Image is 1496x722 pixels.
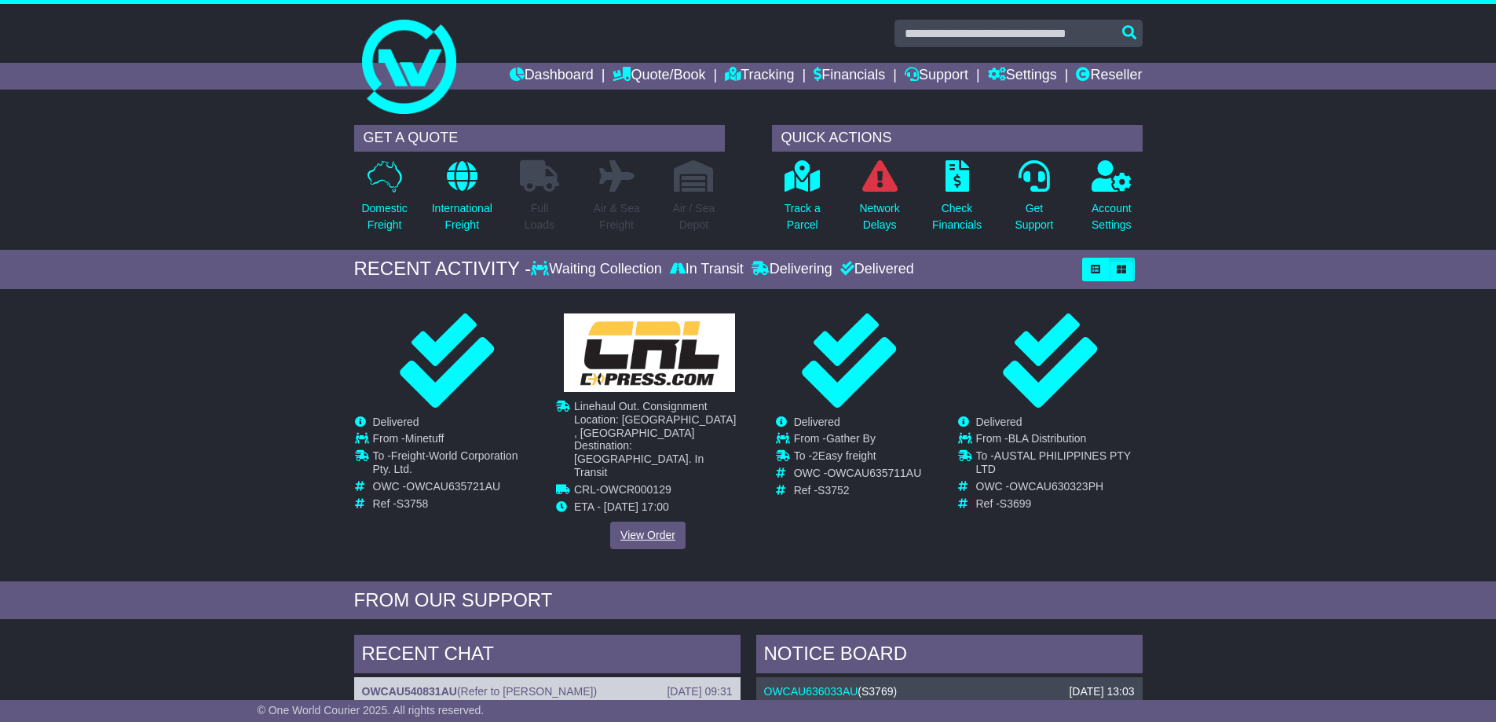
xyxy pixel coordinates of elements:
p: Domestic Freight [361,200,407,233]
p: Get Support [1015,200,1053,233]
span: Delivered [976,416,1022,428]
p: Air & Sea Freight [594,200,640,233]
span: AUSTAL PHILIPPINES PTY LTD [976,449,1131,475]
span: OWCAU635721AU [406,480,500,493]
td: OWC - [976,480,1142,497]
div: RECENT ACTIVITY - [354,258,532,280]
div: NOTICE BOARD [756,635,1143,677]
span: Linehaul Out. Consignment Location: [GEOGRAPHIC_DATA] , [GEOGRAPHIC_DATA] Destination: [GEOGRAPHI... [574,400,736,478]
a: DomesticFreight [360,159,408,242]
p: Network Delays [859,200,899,233]
a: Track aParcel [784,159,821,242]
div: FROM OUR SUPPORT [354,589,1143,612]
div: GET A QUOTE [354,125,725,152]
td: OWC - [373,480,539,497]
td: To - [976,449,1142,480]
a: AccountSettings [1091,159,1132,242]
div: [DATE] 09:31 [667,685,732,698]
span: Refer to [PERSON_NAME] [461,685,594,698]
a: NetworkDelays [858,159,900,242]
td: To - [373,449,539,480]
span: ETA - [DATE] 17:00 [574,500,669,512]
div: Delivering [748,261,836,278]
a: CheckFinancials [931,159,982,242]
img: GetCarrierServiceLogo [563,313,734,392]
span: Delivered [794,416,840,428]
span: OWCR000129 [599,482,671,495]
a: InternationalFreight [431,159,493,242]
p: Air / Sea Depot [673,200,715,233]
td: To - [794,449,922,467]
td: Ref - [976,497,1142,511]
span: OWCAU635711AU [827,467,921,479]
span: Freight-World Corporation Pty. Ltd. [373,449,518,475]
td: Ref - [794,484,922,497]
a: View Order [610,522,686,549]
p: Account Settings [1092,200,1132,233]
div: ( ) [764,685,1135,698]
span: Minetuff [405,432,444,445]
span: S3769 [861,685,893,698]
span: © One World Courier 2025. All rights reserved. [258,704,485,717]
p: Full Loads [520,200,559,233]
a: Settings [988,63,1057,90]
span: Delivered [373,416,419,428]
a: OWCAU540831AU [362,685,457,698]
td: OWC - [794,467,922,484]
td: Ref - [373,497,539,511]
a: Financials [814,63,885,90]
td: From - [976,432,1142,449]
span: OWCAU630323PH [1009,480,1103,493]
a: Quote/Book [613,63,705,90]
span: Gather By [826,432,876,445]
div: RECENT CHAT [354,635,741,677]
td: - [574,482,740,500]
div: ( ) [362,685,733,698]
p: International Freight [432,200,492,233]
div: In Transit [666,261,748,278]
a: Tracking [725,63,794,90]
span: To Be Collected Team ([EMAIL_ADDRESS][DOMAIN_NAME]) [362,698,665,711]
p: Check Financials [932,200,982,233]
div: QUICK ACTIONS [772,125,1143,152]
div: Delivered [836,261,914,278]
span: BLA Distribution [1008,432,1087,445]
span: CRL [574,482,596,495]
span: S3752 [817,484,849,497]
a: Reseller [1076,63,1142,90]
p: Track a Parcel [785,200,821,233]
span: S3699 [1000,497,1031,510]
div: [DATE] 13:03 [1069,685,1134,698]
a: GetSupport [1014,159,1054,242]
span: 2Easy freight [812,449,876,462]
td: From - [373,432,539,449]
a: Dashboard [510,63,594,90]
a: OWCAU636033AU [764,685,858,698]
span: S3758 [397,497,428,510]
div: Waiting Collection [531,261,665,278]
td: From - [794,432,922,449]
a: Support [905,63,968,90]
